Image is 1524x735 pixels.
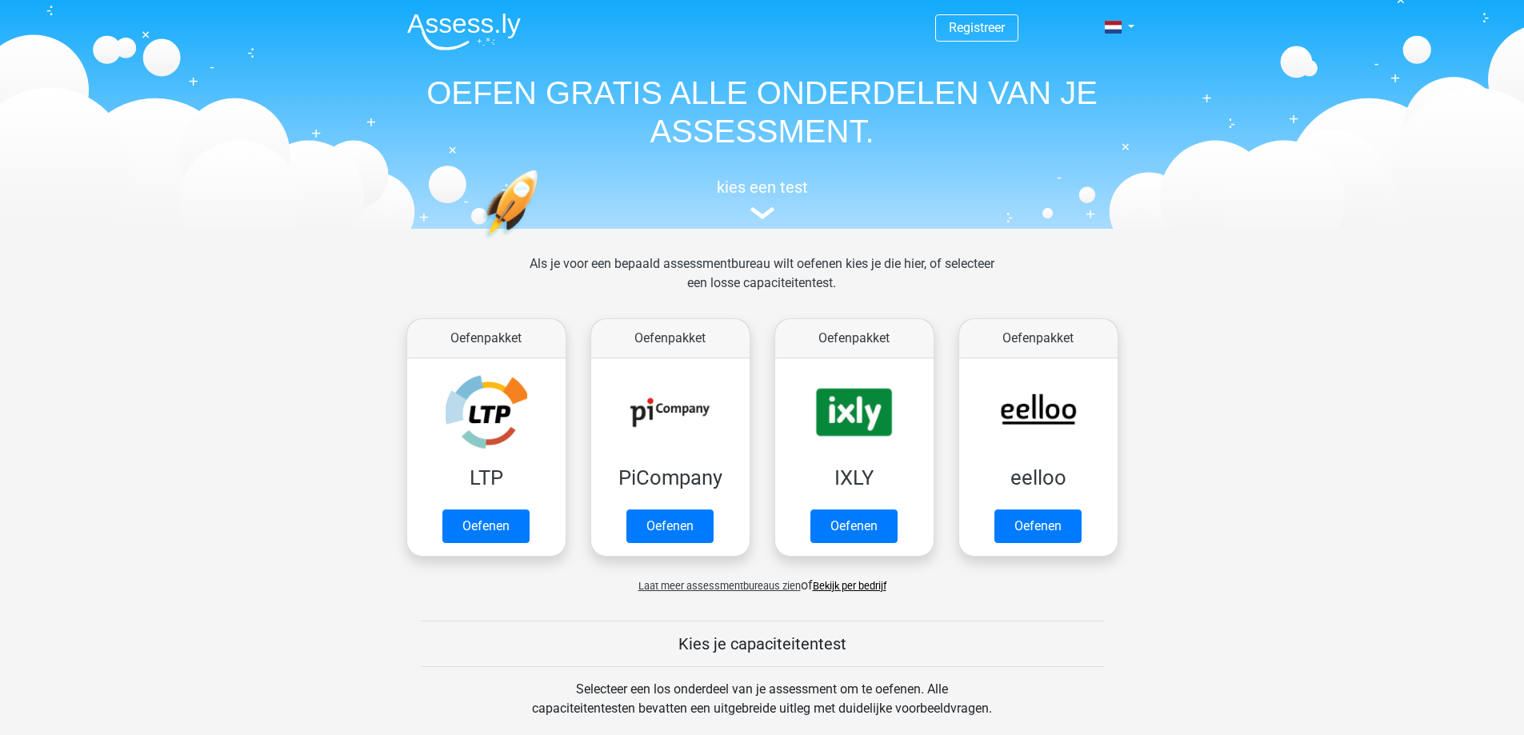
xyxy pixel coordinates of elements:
[482,170,600,314] img: oefenen
[626,509,714,543] a: Oefenen
[517,254,1007,312] div: Als je voor een bepaald assessmentbureau wilt oefenen kies je die hier, of selecteer een losse ca...
[813,580,886,592] a: Bekijk per bedrijf
[949,20,1005,35] a: Registreer
[994,509,1082,543] a: Oefenen
[394,178,1130,220] a: kies een test
[442,509,530,543] a: Oefenen
[394,74,1130,150] h1: OEFEN GRATIS ALLE ONDERDELEN VAN JE ASSESSMENT.
[810,509,898,543] a: Oefenen
[407,13,521,50] img: Assessly
[750,207,774,219] img: assessment
[394,563,1130,595] div: of
[421,634,1104,653] h5: Kies je capaciteitentest
[638,580,801,592] span: Laat meer assessmentbureaus zien
[394,178,1130,197] h5: kies een test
